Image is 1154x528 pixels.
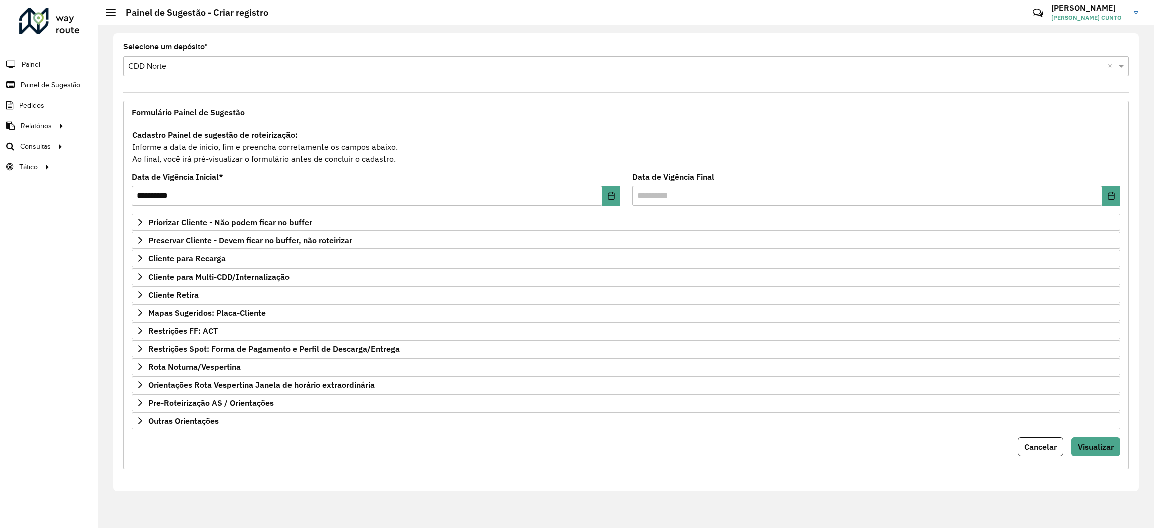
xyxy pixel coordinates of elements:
a: Restrições FF: ACT [132,322,1120,339]
a: Cliente para Multi-CDD/Internalização [132,268,1120,285]
span: Cliente Retira [148,291,199,299]
a: Priorizar Cliente - Não podem ficar no buffer [132,214,1120,231]
span: Visualizar [1078,442,1114,452]
span: Consultas [20,141,51,152]
span: Restrições FF: ACT [148,327,218,335]
button: Cancelar [1018,437,1063,456]
strong: Cadastro Painel de sugestão de roteirização: [132,130,298,140]
span: [PERSON_NAME] CUNTO [1051,13,1126,22]
span: Cliente para Recarga [148,254,226,262]
label: Data de Vigência Final [632,171,714,183]
a: Cliente Retira [132,286,1120,303]
span: Tático [19,162,38,172]
a: Restrições Spot: Forma de Pagamento e Perfil de Descarga/Entrega [132,340,1120,357]
span: Painel [22,59,40,70]
a: Preservar Cliente - Devem ficar no buffer, não roteirizar [132,232,1120,249]
button: Choose Date [1102,186,1120,206]
h3: [PERSON_NAME] [1051,3,1126,13]
span: Formulário Painel de Sugestão [132,108,245,116]
span: Clear all [1108,60,1116,72]
span: Orientações Rota Vespertina Janela de horário extraordinária [148,381,375,389]
span: Rota Noturna/Vespertina [148,363,241,371]
span: Restrições Spot: Forma de Pagamento e Perfil de Descarga/Entrega [148,345,400,353]
a: Outras Orientações [132,412,1120,429]
a: Pre-Roteirização AS / Orientações [132,394,1120,411]
span: Pedidos [19,100,44,111]
a: Orientações Rota Vespertina Janela de horário extraordinária [132,376,1120,393]
label: Data de Vigência Inicial [132,171,223,183]
span: Relatórios [21,121,52,131]
a: Mapas Sugeridos: Placa-Cliente [132,304,1120,321]
button: Choose Date [602,186,620,206]
label: Selecione um depósito [123,41,208,53]
button: Visualizar [1071,437,1120,456]
span: Cliente para Multi-CDD/Internalização [148,273,290,281]
div: Informe a data de inicio, fim e preencha corretamente os campos abaixo. Ao final, você irá pré-vi... [132,128,1120,165]
a: Rota Noturna/Vespertina [132,358,1120,375]
span: Preservar Cliente - Devem ficar no buffer, não roteirizar [148,236,352,244]
h2: Painel de Sugestão - Criar registro [116,7,268,18]
span: Outras Orientações [148,417,219,425]
span: Cancelar [1024,442,1057,452]
span: Painel de Sugestão [21,80,80,90]
span: Mapas Sugeridos: Placa-Cliente [148,309,266,317]
a: Cliente para Recarga [132,250,1120,267]
span: Priorizar Cliente - Não podem ficar no buffer [148,218,312,226]
span: Pre-Roteirização AS / Orientações [148,399,274,407]
a: Contato Rápido [1027,2,1049,24]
